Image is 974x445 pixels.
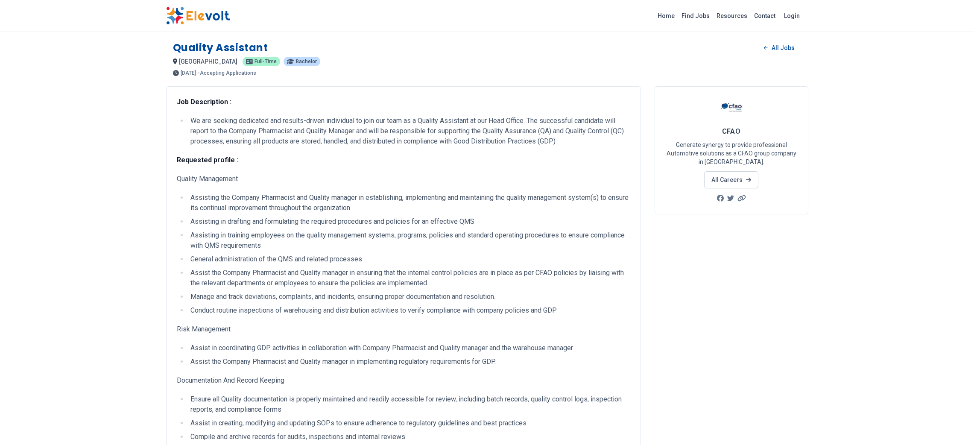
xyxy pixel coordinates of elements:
li: Assisting in training employees on the quality management systems, programs, policies and standar... [188,230,630,251]
li: Assist the Company Pharmacist and Quality manager in implementing regulatory requirements for GDP. [188,357,630,367]
iframe: Chat Widget [931,404,974,445]
a: Login [779,7,805,24]
a: All Careers [704,171,758,188]
li: Assist in coordinating GDP activities in collaboration with Company Pharmacist and Quality manage... [188,343,630,353]
a: Home [654,9,678,23]
a: Contact [751,9,779,23]
li: Assisting the Company Pharmacist and Quality manager in establishing, implementing and maintainin... [188,193,630,213]
li: Conduct routine inspections of warehousing and distribution activities to verify compliance with ... [188,305,630,316]
li: Assist the Company Pharmacist and Quality manager in ensuring that the internal control policies ... [188,268,630,288]
li: Manage and track deviations, complaints, and incidents, ensuring proper documentation and resolut... [188,292,630,302]
span: [GEOGRAPHIC_DATA] [179,58,237,65]
strong: Requested profile : [177,156,238,164]
span: CFAO [722,127,741,135]
span: Bachelor [296,59,317,64]
p: Generate synergy to provide professional Automotive solutions as a CFAO group company in [GEOGRAP... [665,141,798,166]
a: Resources [713,9,751,23]
li: Assisting in drafting and formulating the required procedures and policies for an effective QMS [188,217,630,227]
span: Full-time [254,59,277,64]
li: General administration of the QMS and related processes [188,254,630,264]
strong: Job Description : [177,98,231,106]
img: CFAO [721,97,742,118]
a: All Jobs [757,41,801,54]
li: Assist in creating, modifying and updating SOPs to ensure adherence to regulatory guidelines and ... [188,418,630,428]
li: Compile and archive records for audits, inspections and internal reviews [188,432,630,442]
p: Documentation And Record Keeping [177,375,630,386]
a: Find Jobs [678,9,713,23]
span: [DATE] [181,70,196,76]
p: Quality Management [177,174,630,184]
h1: Quality Assistant [173,41,268,55]
p: Risk Management [177,324,630,334]
img: Elevolt [166,7,230,25]
li: We are seeking dedicated and results-driven individual to join our team as a Quality Assistant at... [188,116,630,146]
li: Ensure all Quality documentation is properly maintained and readily accessible for review, includ... [188,394,630,415]
p: - Accepting Applications [198,70,256,76]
